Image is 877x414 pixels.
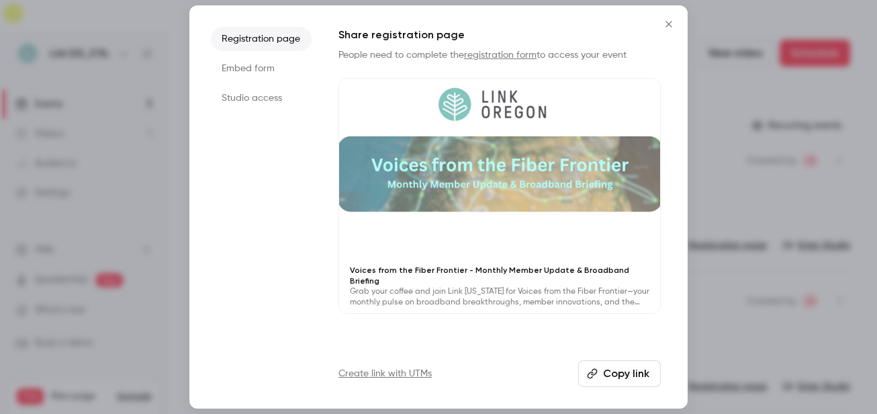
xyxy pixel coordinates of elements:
li: Studio access [211,86,312,110]
a: Voices from the Fiber Frontier - Monthly Member Update & Broadband BriefingGrab your coffee and j... [338,78,661,314]
li: Embed form [211,56,312,81]
button: Close [655,11,682,38]
li: Registration page [211,27,312,51]
p: Voices from the Fiber Frontier - Monthly Member Update & Broadband Briefing [350,265,649,286]
a: registration form [464,50,537,60]
p: People need to complete the to access your event [338,48,661,62]
h1: Share registration page [338,27,661,43]
button: Copy link [578,360,661,387]
a: Create link with UTMs [338,367,432,380]
p: Grab your coffee and join Link [US_STATE] for Voices from the Fiber Frontier—your monthly pulse o... [350,286,649,308]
